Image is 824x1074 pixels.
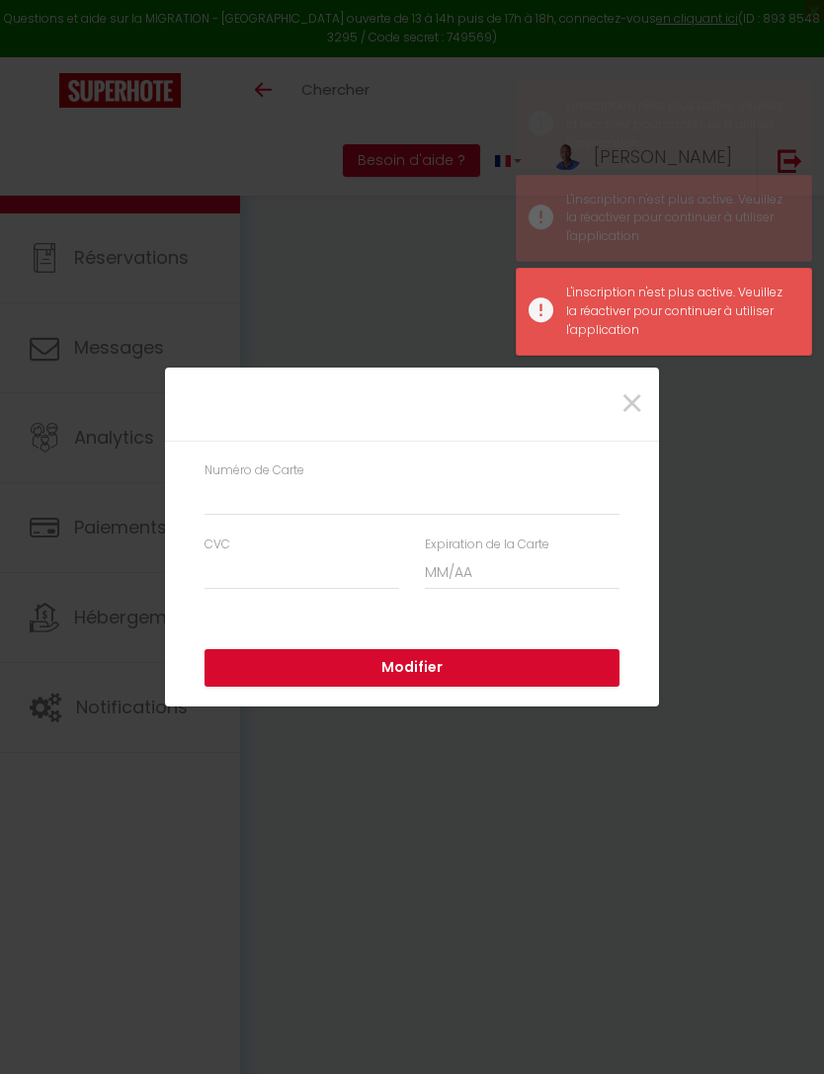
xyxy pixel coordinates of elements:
button: Modifier [205,649,619,687]
span: × [619,374,644,434]
label: CVC [205,536,230,554]
label: Numéro de Carte [205,461,304,480]
div: L'inscription n'est plus active. Veuillez la réactiver pour continuer à utiliser l'application [566,97,791,153]
label: Expiration de la Carte [425,536,549,554]
div: L'inscription n'est plus active. Veuillez la réactiver pour continuer à utiliser l'application [566,191,791,247]
input: MM/AA [425,554,619,590]
button: Close [619,383,644,426]
div: L'inscription n'est plus active. Veuillez la réactiver pour continuer à utiliser l'application [566,284,791,340]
